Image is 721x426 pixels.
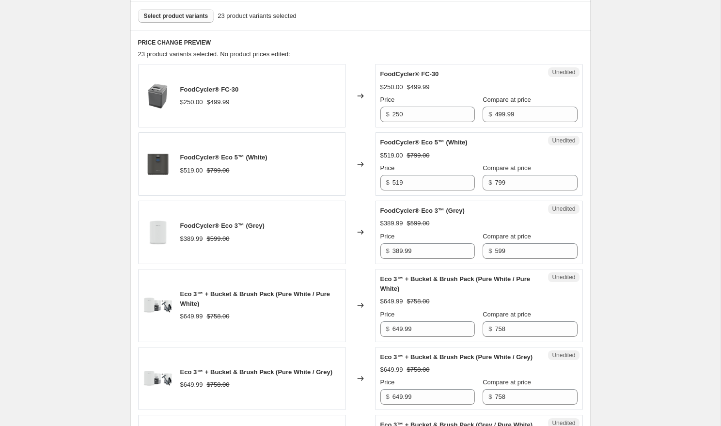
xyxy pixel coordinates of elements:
[380,365,403,375] div: $649.99
[380,96,395,103] span: Price
[180,234,203,244] div: $389.99
[488,179,492,186] span: $
[407,219,430,228] strike: $599.00
[180,368,333,376] span: Eco 3™ + Bucket & Brush Pack (Pure White / Grey)
[143,150,172,179] img: Eco_-_5_-_Grey_80x.png
[180,166,203,175] div: $519.00
[218,11,297,21] span: 23 product variants selected
[380,275,531,292] span: Eco 3™ + Bucket & Brush Pack (Pure White / Pure White)
[552,137,575,144] span: Unedited
[180,312,203,321] div: $649.99
[143,81,172,110] img: FC_-_50_80x.png
[138,50,290,58] span: 23 product variants selected. No product prices edited:
[483,379,531,386] span: Compare at price
[380,82,403,92] div: $250.00
[407,297,430,306] strike: $758.00
[180,97,203,107] div: $250.00
[207,97,230,107] strike: $499.99
[552,205,575,213] span: Unedited
[207,380,230,390] strike: $758.00
[407,365,430,375] strike: $758.00
[552,68,575,76] span: Unedited
[483,164,531,172] span: Compare at price
[488,393,492,400] span: $
[483,311,531,318] span: Compare at price
[386,393,390,400] span: $
[380,164,395,172] span: Price
[380,379,395,386] span: Price
[180,380,203,390] div: $649.99
[138,39,583,47] h6: PRICE CHANGE PREVIEW
[380,207,465,214] span: FoodCycler® Eco 3™ (Grey)
[380,353,533,361] span: Eco 3™ + Bucket & Brush Pack (Pure White / Grey)
[143,218,172,247] img: FC_-_Eco_5_-_White_80x.png
[552,273,575,281] span: Unedited
[552,351,575,359] span: Unedited
[483,96,531,103] span: Compare at price
[407,82,430,92] strike: $499.99
[207,234,230,244] strike: $599.00
[483,233,531,240] span: Compare at price
[138,9,214,23] button: Select product variants
[380,297,403,306] div: $649.99
[488,247,492,254] span: $
[180,290,330,307] span: Eco 3™ + Bucket & Brush Pack (Pure White / Pure White)
[380,70,439,78] span: FoodCycler® FC-30
[488,325,492,332] span: $
[386,179,390,186] span: $
[207,312,230,321] strike: $758.00
[143,364,172,393] img: FC-Eco3_Bucket_Brush_80x.png
[180,154,267,161] span: FoodCycler® Eco 5™ (White)
[180,222,265,229] span: FoodCycler® Eco 3™ (Grey)
[386,325,390,332] span: $
[380,139,468,146] span: FoodCycler® Eco 5™ (White)
[143,291,172,320] img: FC-Eco3_Bucket_Brush_80x.png
[180,86,239,93] span: FoodCycler® FC-30
[207,166,230,175] strike: $799.00
[407,151,430,160] strike: $799.00
[488,110,492,118] span: $
[386,247,390,254] span: $
[380,233,395,240] span: Price
[386,110,390,118] span: $
[380,151,403,160] div: $519.00
[380,311,395,318] span: Price
[144,12,208,20] span: Select product variants
[380,219,403,228] div: $389.99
